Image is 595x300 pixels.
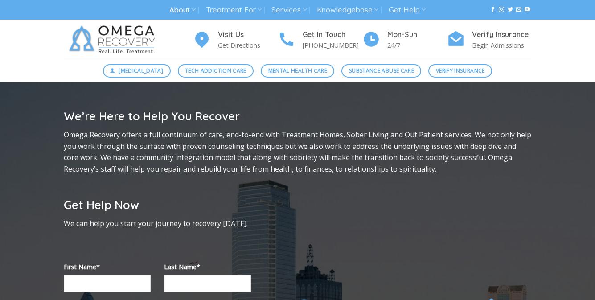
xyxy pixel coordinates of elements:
a: [MEDICAL_DATA] [103,64,171,78]
span: Mental Health Care [268,66,327,75]
p: Begin Admissions [472,40,532,50]
h4: Get In Touch [303,29,362,41]
a: Verify Insurance [428,64,492,78]
a: Follow on Twitter [508,7,513,13]
a: Mental Health Care [261,64,334,78]
a: Get Help [389,2,426,18]
a: Send us an email [516,7,521,13]
h4: Visit Us [218,29,278,41]
a: Services [271,2,307,18]
span: Tech Addiction Care [185,66,246,75]
a: Follow on Facebook [490,7,496,13]
a: Knowledgebase [317,2,378,18]
a: Follow on YouTube [525,7,530,13]
p: Omega Recovery offers a full continuum of care, end-to-end with Treatment Homes, Sober Living and... [64,129,532,175]
p: Get Directions [218,40,278,50]
a: Tech Addiction Care [178,64,254,78]
p: We can help you start your journey to recovery [DATE]. [64,218,251,230]
img: Omega Recovery [64,20,164,60]
a: Visit Us Get Directions [193,29,278,51]
h4: Verify Insurance [472,29,532,41]
a: Verify Insurance Begin Admissions [447,29,532,51]
a: Substance Abuse Care [341,64,421,78]
a: Get In Touch [PHONE_NUMBER] [278,29,362,51]
label: First Name* [64,262,151,272]
span: Substance Abuse Care [349,66,414,75]
a: About [169,2,196,18]
a: Treatment For [206,2,262,18]
p: 24/7 [387,40,447,50]
span: Verify Insurance [436,66,485,75]
label: Last Name* [164,262,251,272]
a: Follow on Instagram [499,7,504,13]
p: [PHONE_NUMBER] [303,40,362,50]
span: [MEDICAL_DATA] [119,66,163,75]
h4: Mon-Sun [387,29,447,41]
h2: Get Help Now [64,197,251,212]
h2: We’re Here to Help You Recover [64,109,532,123]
